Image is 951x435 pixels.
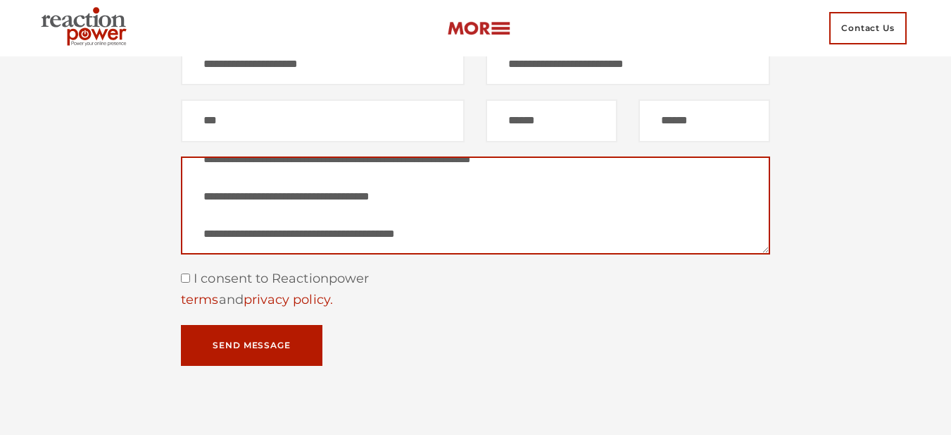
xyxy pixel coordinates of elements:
[181,292,218,307] a: terms
[447,20,510,37] img: more-btn.png
[181,325,322,366] button: Send Message
[35,3,137,54] img: Executive Branding | Personal Branding Agency
[181,290,770,311] div: and
[213,341,291,350] span: Send Message
[829,12,907,44] span: Contact Us
[244,292,333,307] a: privacy policy.
[190,271,369,286] span: I consent to Reactionpower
